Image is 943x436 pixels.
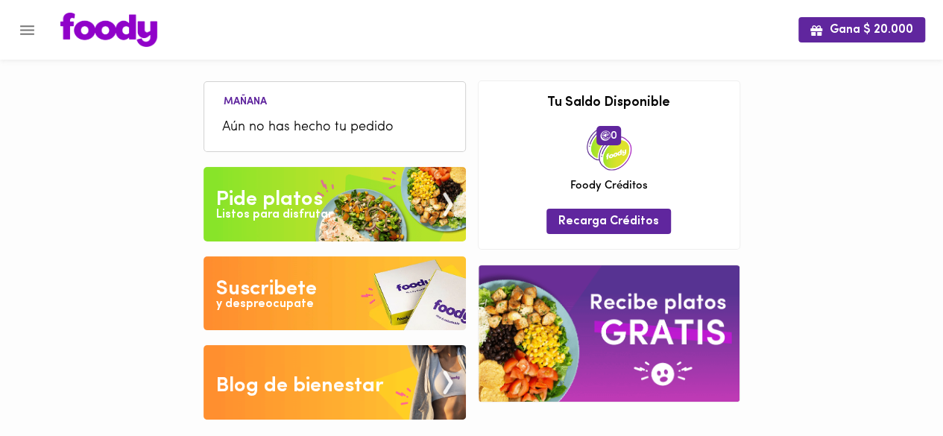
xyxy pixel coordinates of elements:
li: Mañana [212,93,279,107]
img: referral-banner.png [479,265,739,402]
div: Suscribete [216,274,317,304]
img: logo.png [60,13,157,47]
button: Recarga Créditos [546,209,671,233]
div: y despreocupate [216,296,314,313]
span: Foody Créditos [570,178,648,194]
span: Aún no has hecho tu pedido [222,118,447,138]
span: Gana $ 20.000 [810,23,913,37]
button: Gana $ 20.000 [798,17,925,42]
img: Disfruta bajar de peso [204,256,466,331]
div: Listos para disfrutar [216,206,332,224]
img: foody-creditos.png [600,130,611,141]
img: credits-package.png [587,126,631,171]
div: Blog de bienestar [216,371,384,401]
h3: Tu Saldo Disponible [490,96,728,111]
span: Recarga Créditos [558,215,659,229]
span: 0 [596,126,621,145]
img: Blog de bienestar [204,345,466,420]
img: Pide un Platos [204,167,466,241]
button: Menu [9,12,45,48]
div: Pide platos [216,185,323,215]
iframe: Messagebird Livechat Widget [857,350,928,421]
